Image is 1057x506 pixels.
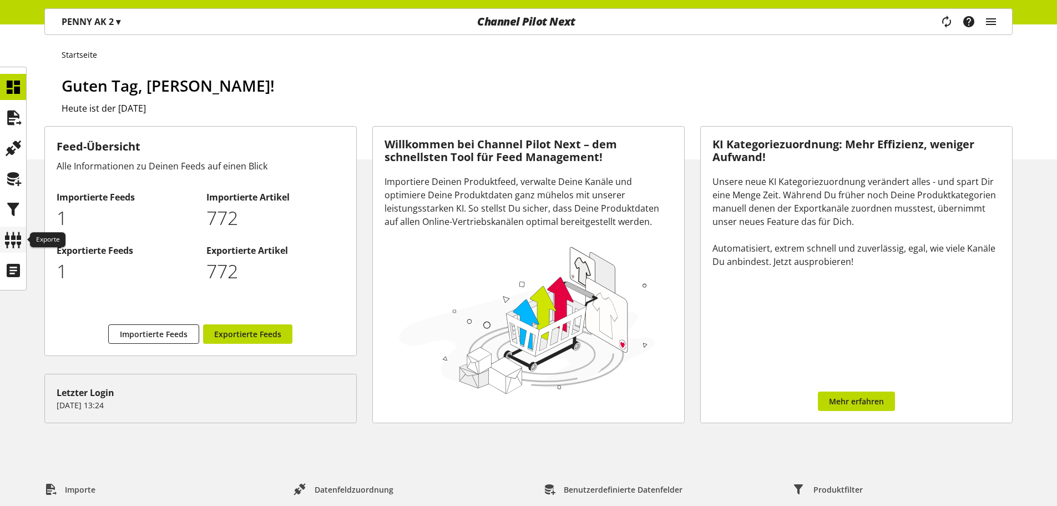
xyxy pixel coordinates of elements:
[57,204,195,232] p: 1
[315,484,393,495] span: Datenfeldzuordnung
[206,204,345,232] p: 772
[712,138,1000,163] h3: KI Kategoriezuordnung: Mehr Effizienz, weniger Aufwand!
[203,324,292,344] a: Exportierte Feeds
[385,175,672,228] div: Importiere Deinen Produktfeed, verwalte Deine Kanäle und optimiere Deine Produktdaten ganz mühelo...
[712,175,1000,268] div: Unsere neue KI Kategoriezuordnung verändert alles - und spart Dir eine Menge Zeit. Während Du frü...
[57,244,195,257] h2: Exportierte Feeds
[62,15,120,28] p: PENNY AK 2
[65,484,95,495] span: Importe
[57,257,195,285] p: 1
[57,191,195,204] h2: Importierte Feeds
[285,479,402,499] a: Datenfeldzuordnung
[813,484,863,495] span: Produktfilter
[44,8,1013,35] nav: main navigation
[57,159,345,173] div: Alle Informationen zu Deinen Feeds auf einen Blick
[62,102,1013,115] h2: Heute ist der [DATE]
[120,328,188,340] span: Importierte Feeds
[116,16,120,28] span: ▾
[57,399,345,411] p: [DATE] 13:24
[206,191,345,204] h2: Importierte Artikel
[534,479,691,499] a: Benutzerdefinierte Datenfelder
[818,392,895,411] a: Mehr erfahren
[108,324,199,344] a: Importierte Feeds
[385,138,672,163] h3: Willkommen bei Channel Pilot Next – dem schnellsten Tool für Feed Management!
[564,484,682,495] span: Benutzerdefinierte Datenfelder
[396,242,659,397] img: 78e1b9dcff1e8392d83655fcfc870417.svg
[784,479,872,499] a: Produktfilter
[30,232,65,248] div: Exporte
[206,244,345,257] h2: Exportierte Artikel
[57,138,345,155] h3: Feed-Übersicht
[36,479,104,499] a: Importe
[206,257,345,285] p: 772
[62,75,275,96] span: Guten Tag, [PERSON_NAME]!
[829,395,884,407] span: Mehr erfahren
[57,386,345,399] div: Letzter Login
[214,328,281,340] span: Exportierte Feeds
